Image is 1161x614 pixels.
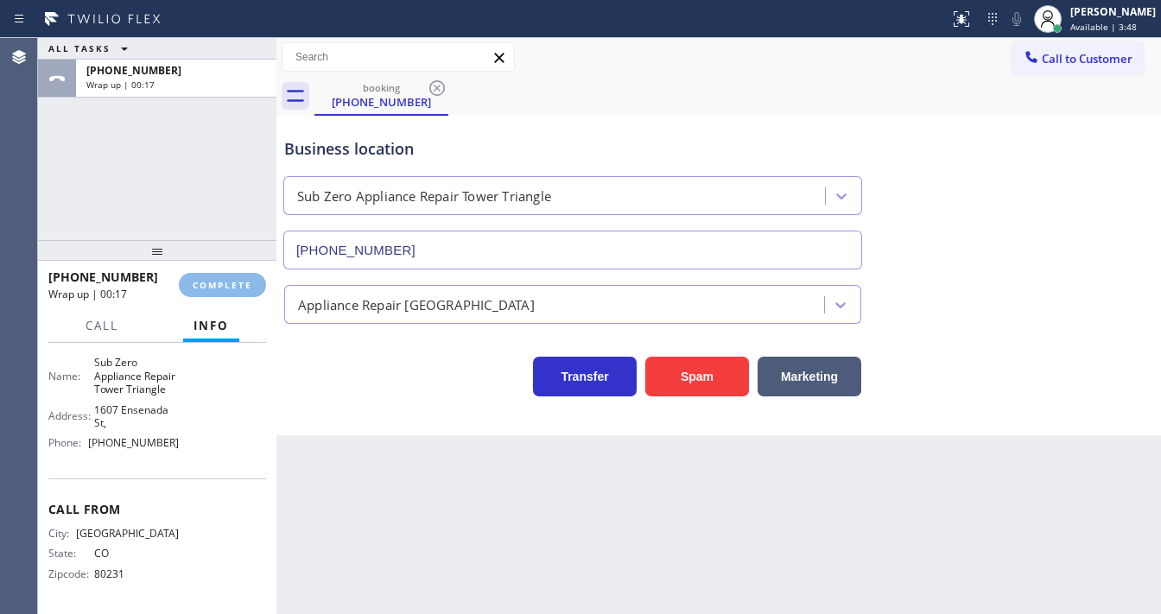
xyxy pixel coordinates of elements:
div: Business location [284,137,861,161]
span: [GEOGRAPHIC_DATA] [76,527,179,540]
span: [PHONE_NUMBER] [88,436,179,449]
span: [PHONE_NUMBER] [86,63,181,78]
input: Search [282,43,514,71]
span: Info [193,318,229,333]
div: Appliance Repair [GEOGRAPHIC_DATA] [298,294,535,314]
button: ALL TASKS [38,38,145,59]
span: 1607 Ensenada St, [94,403,180,430]
button: Call [75,309,129,343]
button: Call to Customer [1012,42,1144,75]
span: Call From [48,501,266,517]
span: Wrap up | 00:17 [48,287,127,301]
div: [PHONE_NUMBER] [316,94,447,110]
span: 80231 [94,567,180,580]
button: Mute [1005,7,1029,31]
span: ALL TASKS [48,42,111,54]
span: Call to Customer [1042,51,1132,66]
div: booking [316,81,447,94]
span: Call [86,318,118,333]
span: Phone: [48,436,88,449]
span: Available | 3:48 [1070,21,1137,33]
span: COMPLETE [193,279,252,291]
div: [PERSON_NAME] [1070,4,1156,19]
button: Spam [645,357,749,396]
button: Marketing [758,357,861,396]
button: COMPLETE [179,273,266,297]
span: State: [48,547,94,560]
span: Sub Zero Appliance Repair Tower Triangle [94,356,180,396]
span: Address: [48,409,94,422]
span: [PHONE_NUMBER] [48,269,158,285]
button: Transfer [533,357,637,396]
span: CO [94,547,180,560]
div: (720) 579-1883 [316,77,447,114]
input: Phone Number [283,231,862,269]
button: Info [183,309,239,343]
span: City: [48,527,76,540]
span: Name: [48,370,94,383]
span: Zipcode: [48,567,94,580]
span: Wrap up | 00:17 [86,79,155,91]
div: Sub Zero Appliance Repair Tower Triangle [297,187,551,206]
